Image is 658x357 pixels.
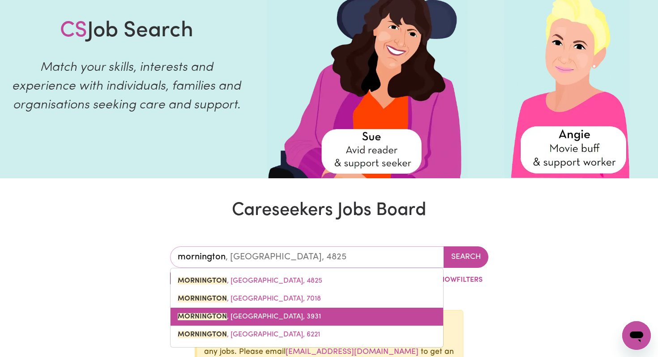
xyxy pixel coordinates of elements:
iframe: Button to launch messaging window [622,321,651,350]
a: MORNINGTON, Victoria, 3931 [171,308,443,326]
span: , [GEOGRAPHIC_DATA], 4825 [178,277,322,284]
a: MORNINGTON, Tasmania, 7018 [171,290,443,308]
span: CS [60,20,87,42]
mark: MORNINGTON [178,295,227,302]
p: Match your skills, interests and experience with individuals, families and organisations seeking ... [11,58,242,115]
a: MORNINGTON, Western Australia, 6221 [171,326,443,344]
span: , [GEOGRAPHIC_DATA], 6221 [178,331,320,338]
mark: MORNINGTON [178,313,227,320]
span: Show [436,276,457,284]
a: MORNINGTON, Queensland, 4825 [171,272,443,290]
a: [EMAIL_ADDRESS][DOMAIN_NAME] [286,348,419,356]
mark: MORNINGTON [178,331,227,338]
mark: MORNINGTON [178,277,227,284]
input: Enter a suburb or postcode [170,246,444,268]
span: , [GEOGRAPHIC_DATA], 7018 [178,295,321,302]
div: menu-options [170,268,444,348]
button: Search [444,246,488,268]
button: ShowFilters [419,271,488,288]
span: , [GEOGRAPHIC_DATA], 3931 [178,313,321,320]
h1: Job Search [60,18,193,44]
